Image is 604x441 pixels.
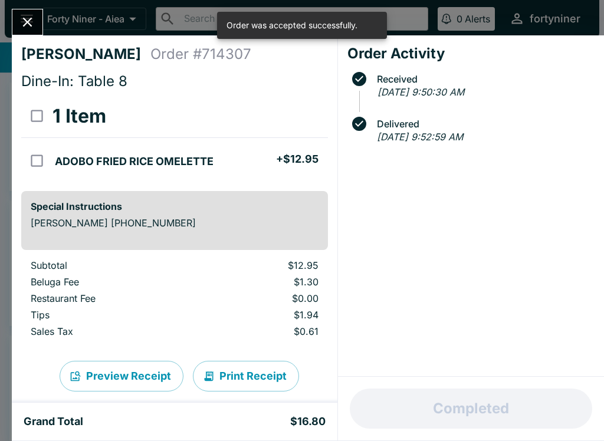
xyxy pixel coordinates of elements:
[21,95,328,182] table: orders table
[377,86,464,98] em: [DATE] 9:50:30 AM
[21,259,328,342] table: orders table
[371,119,595,129] span: Delivered
[55,154,214,169] h5: ADOBO FRIED RICE OMELETTE
[31,259,186,271] p: Subtotal
[193,361,299,391] button: Print Receipt
[24,414,83,429] h5: Grand Total
[12,9,42,35] button: Close
[150,45,251,63] h4: Order # 714307
[60,361,183,391] button: Preview Receipt
[205,276,319,288] p: $1.30
[371,74,595,84] span: Received
[205,259,319,271] p: $12.95
[205,292,319,304] p: $0.00
[31,309,186,321] p: Tips
[205,309,319,321] p: $1.94
[31,217,319,229] p: [PERSON_NAME] [PHONE_NUMBER]
[31,325,186,337] p: Sales Tax
[21,45,150,63] h4: [PERSON_NAME]
[205,325,319,337] p: $0.61
[347,45,595,62] h4: Order Activity
[290,414,326,429] h5: $16.80
[226,15,357,35] div: Order was accepted successfully.
[31,200,319,212] h6: Special Instructions
[31,276,186,288] p: Beluga Fee
[52,104,106,128] h3: 1 Item
[21,73,127,90] span: Dine-In: Table 8
[377,131,463,143] em: [DATE] 9:52:59 AM
[276,152,319,166] h5: + $12.95
[31,292,186,304] p: Restaurant Fee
